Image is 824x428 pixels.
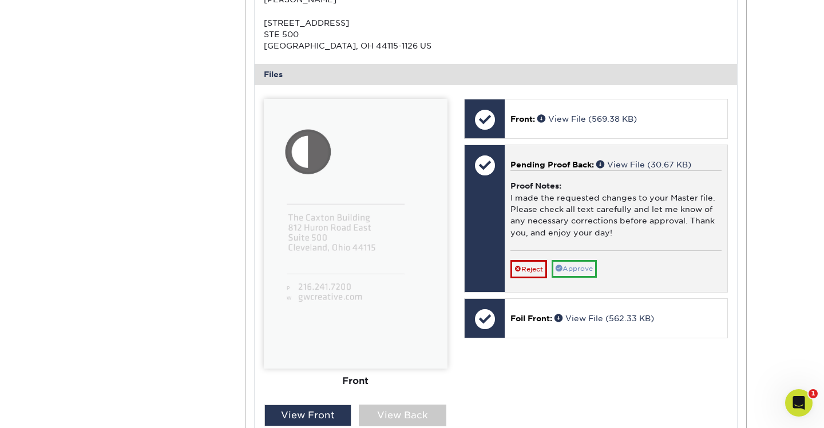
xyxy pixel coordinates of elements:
a: View File (569.38 KB) [537,114,637,123]
span: 1 [809,389,818,398]
strong: Proof Notes: [510,181,561,190]
div: Files [255,64,738,85]
span: Front: [510,114,535,123]
div: I made the requested changes to your Master file. Please check all text carefully and let me know... [510,170,722,250]
span: Foil Front: [510,314,552,323]
div: Front [264,368,447,393]
div: View Back [359,405,446,426]
span: Pending Proof Back: [510,160,594,169]
a: View File (30.67 KB) [596,160,691,169]
div: View Front [264,405,352,426]
a: Reject [510,260,547,278]
a: Approve [552,260,597,278]
a: View File (562.33 KB) [554,314,654,323]
iframe: Intercom live chat [785,389,813,417]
